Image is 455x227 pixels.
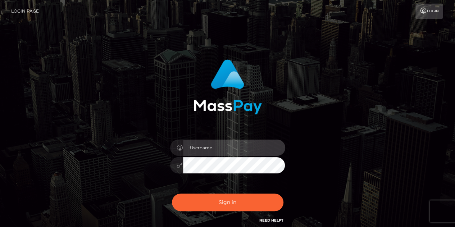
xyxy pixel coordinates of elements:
[11,4,39,19] a: Login Page
[183,140,285,156] input: Username...
[415,4,443,19] a: Login
[172,194,283,211] button: Sign in
[194,59,262,114] img: MassPay Login
[259,218,283,223] a: Need Help?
